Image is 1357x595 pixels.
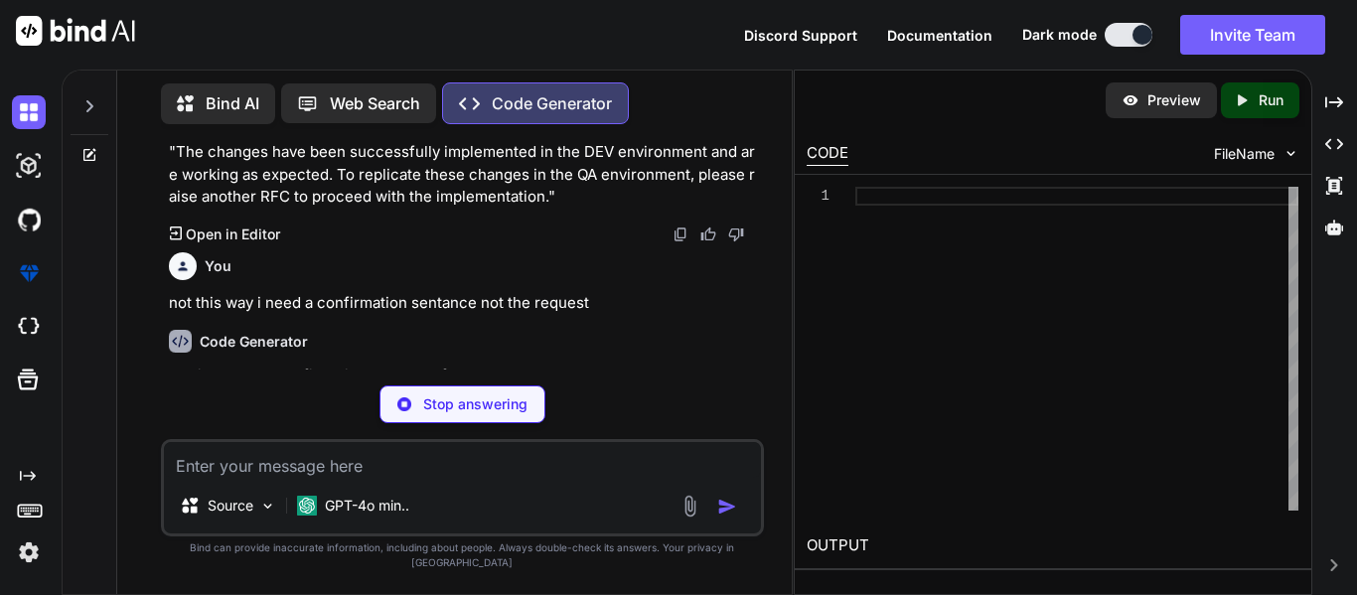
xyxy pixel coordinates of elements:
span: Discord Support [744,27,857,44]
img: copy [673,226,688,242]
img: Pick Models [259,498,276,515]
p: Preview [1147,90,1201,110]
img: preview [1122,91,1139,109]
img: settings [12,535,46,569]
button: Documentation [887,25,992,46]
p: Open in Editor [186,224,280,244]
img: githubDark [12,203,46,236]
span: Documentation [887,27,992,44]
img: icon [717,497,737,517]
div: 1 [807,187,829,206]
img: premium [12,256,46,290]
p: not this way i need a confirmation sentance not the request [169,292,760,315]
p: Source [208,496,253,516]
h2: OUTPUT [795,522,1311,569]
img: Bind AI [16,16,135,46]
p: Web Search [330,91,420,115]
p: Stop answering [423,394,528,414]
img: dislike [728,226,744,242]
span: FileName [1214,144,1275,164]
img: cloudideIcon [12,310,46,344]
span: Dark mode [1022,25,1097,45]
img: darkAi-studio [12,149,46,183]
img: darkChat [12,95,46,129]
p: Got it! Here’s a confirmation sentence for your request: [169,365,760,387]
button: Discord Support [744,25,857,46]
img: like [700,226,716,242]
p: GPT-4o min.. [325,496,409,516]
p: Bind can provide inaccurate information, including about people. Always double-check its answers.... [161,540,764,570]
h6: You [205,256,231,276]
img: chevron down [1282,145,1299,162]
p: "The changes have been successfully implemented in the DEV environment and are working as expecte... [169,141,760,209]
p: Code Generator [492,91,612,115]
img: GPT-4o mini [297,496,317,516]
p: Bind AI [206,91,259,115]
img: attachment [678,495,701,518]
button: Invite Team [1180,15,1325,55]
p: Run [1259,90,1283,110]
div: CODE [807,142,848,166]
h6: Code Generator [200,332,308,352]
